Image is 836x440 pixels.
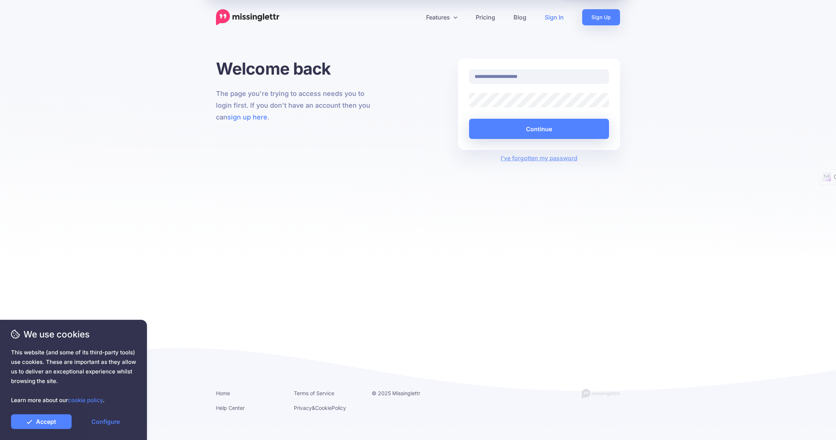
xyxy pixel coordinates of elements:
[536,9,573,25] a: Sign In
[227,113,267,121] a: sign up here
[216,405,245,411] a: Help Center
[294,390,334,396] a: Terms of Service
[504,9,536,25] a: Blog
[466,9,504,25] a: Pricing
[315,405,332,411] a: Cookie
[294,405,312,411] a: Privacy
[372,389,439,398] li: © 2025 Missinglettr
[417,9,466,25] a: Features
[216,88,378,123] p: The page you're trying to access needs you to login first. If you don't have an account then you ...
[501,154,577,162] a: I've forgotten my password
[75,414,136,429] a: Configure
[11,328,136,341] span: We use cookies
[582,9,620,25] a: Sign Up
[469,119,609,139] button: Continue
[11,414,72,429] a: Accept
[294,403,361,412] li: & Policy
[216,390,230,396] a: Home
[216,58,378,79] h1: Welcome back
[68,397,103,404] a: cookie policy
[11,348,136,405] span: This website (and some of its third-party tools) use cookies. These are important as they allow u...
